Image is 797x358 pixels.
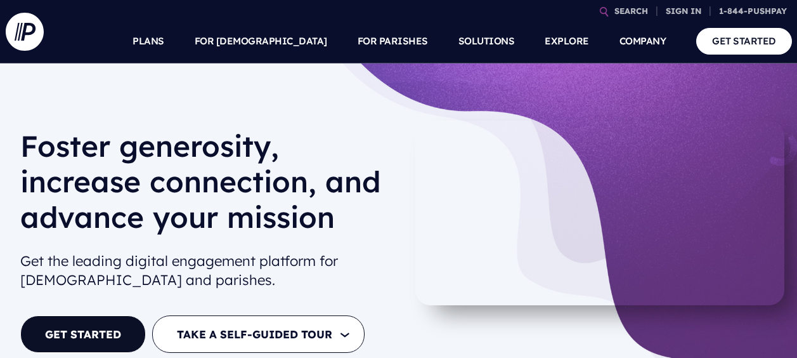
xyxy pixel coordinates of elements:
[152,315,365,353] button: TAKE A SELF-GUIDED TOUR
[20,315,146,353] a: GET STARTED
[20,128,393,245] h1: Foster generosity, increase connection, and advance your mission
[195,19,327,63] a: FOR [DEMOGRAPHIC_DATA]
[458,19,515,63] a: SOLUTIONS
[545,19,589,63] a: EXPLORE
[358,19,428,63] a: FOR PARISHES
[696,28,792,54] a: GET STARTED
[20,246,393,296] h2: Get the leading digital engagement platform for [DEMOGRAPHIC_DATA] and parishes.
[619,19,666,63] a: COMPANY
[133,19,164,63] a: PLANS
